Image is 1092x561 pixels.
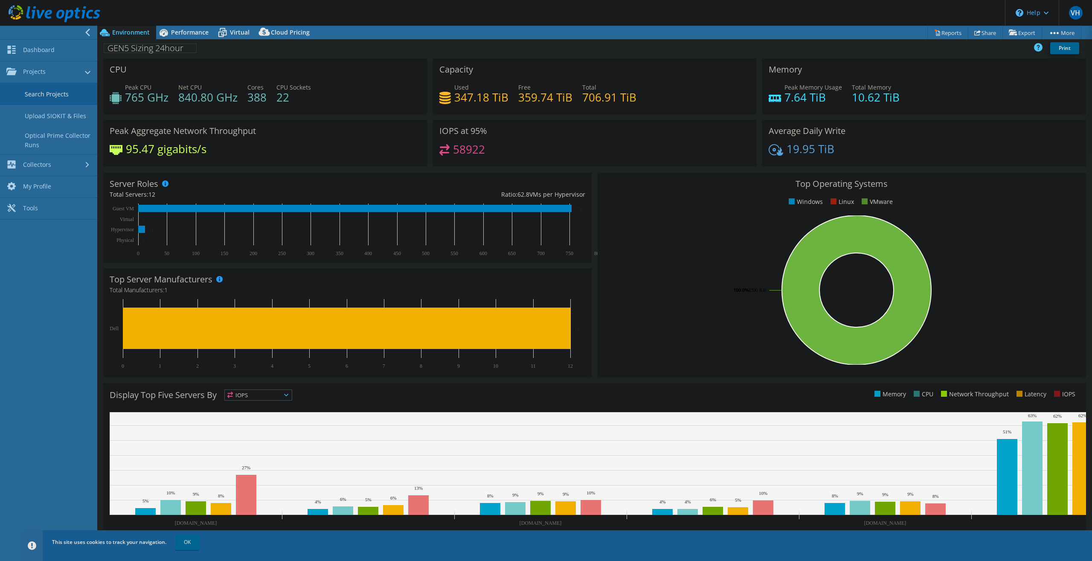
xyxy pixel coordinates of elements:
span: Performance [171,28,209,36]
text: 9% [857,491,863,496]
text: 2 [196,363,199,369]
text: 10% [587,490,595,495]
a: Print [1050,42,1079,54]
h4: 388 [247,93,267,102]
text: 600 [479,250,487,256]
span: Peak CPU [125,83,151,91]
span: IOPS [225,390,292,400]
text: 27% [242,465,250,470]
text: 4% [659,499,666,504]
text: 8% [832,493,838,498]
h1: GEN5 Sizing 24hour [104,44,197,53]
text: 754 [576,207,582,211]
a: OK [175,535,199,550]
text: 350 [336,250,343,256]
text: 0 [142,218,145,222]
text: [DOMAIN_NAME] [692,529,734,535]
text: 8% [487,493,494,498]
text: 51% [1003,429,1011,434]
text: 10% [759,491,767,496]
text: 12 [149,228,153,232]
h3: Top Server Manufacturers [110,275,212,284]
li: IOPS [1052,390,1075,399]
h4: 347.18 TiB [454,93,508,102]
span: VH [1069,6,1083,20]
text: 6% [390,495,397,500]
text: 9% [882,492,889,497]
span: Total Memory [852,83,891,91]
span: Cloud Pricing [271,28,310,36]
span: Net CPU [178,83,202,91]
text: 4% [685,499,691,504]
a: More [1042,26,1081,39]
span: Environment [112,28,150,36]
h4: 706.91 TiB [582,93,636,102]
text: 5 [308,363,311,369]
span: Virtual [230,28,250,36]
text: 250 [278,250,286,256]
text: 700 [537,250,545,256]
span: Peak Memory Usage [784,83,842,91]
text: 62% [1053,413,1062,419]
h4: 22 [276,93,311,102]
span: Cores [247,83,264,91]
span: CPU Sockets [276,83,311,91]
li: CPU [912,390,933,399]
h4: 19.95 TiB [787,144,834,154]
text: 10% [166,490,175,495]
span: Free [518,83,531,91]
h4: 10.62 TiB [852,93,900,102]
text: 9% [907,491,914,497]
h3: IOPS at 95% [439,126,487,136]
span: Total [582,83,596,91]
text: 5% [735,497,741,503]
text: 4 [271,363,273,369]
text: 10 [493,363,498,369]
li: VMware [860,197,893,206]
a: Reports [927,26,968,39]
h3: CPU [110,65,127,74]
span: 62.8 [517,190,529,198]
h3: Top Operating Systems [604,179,1080,189]
li: Linux [828,197,854,206]
a: Export [1002,26,1042,39]
text: 150 [221,250,228,256]
h4: 359.74 TiB [518,93,572,102]
text: 1 [159,363,161,369]
text: 0 [137,250,139,256]
li: Memory [872,390,906,399]
span: 12 [148,190,155,198]
h4: Total Manufacturers: [110,285,585,295]
h4: 95.47 gigabits/s [126,144,206,154]
text: 9% [563,491,569,497]
text: Hypervisor [111,227,134,233]
text: 6 [346,363,348,369]
text: 8 [420,363,422,369]
text: [DOMAIN_NAME] [864,520,906,526]
text: 650 [508,250,516,256]
tspan: ESXi 8.0 [749,287,766,293]
text: 300 [307,250,314,256]
text: 5% [365,497,372,502]
text: 7 [383,363,385,369]
li: Network Throughput [939,390,1009,399]
text: 0 [142,238,145,243]
text: Virtual [120,216,134,222]
text: 9 [457,363,460,369]
h4: 7.64 TiB [784,93,842,102]
text: 5% [142,498,149,503]
h3: Peak Aggregate Network Throughput [110,126,256,136]
text: 550 [450,250,458,256]
span: This site uses cookies to track your navigation. [52,538,166,546]
h3: Server Roles [110,179,158,189]
text: 9% [537,491,544,496]
text: 9% [512,492,519,497]
text: 8% [218,493,224,498]
svg: \n [1016,9,1023,17]
h3: Memory [769,65,802,74]
li: Windows [787,197,823,206]
text: 9% [193,491,199,497]
text: 13% [414,485,423,491]
text: 0 [122,363,124,369]
text: 63% [1028,413,1037,418]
